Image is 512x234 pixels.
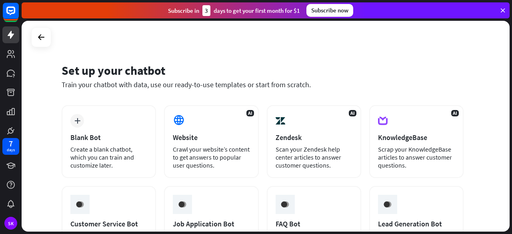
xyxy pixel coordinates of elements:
[9,140,13,147] div: 7
[202,5,210,16] div: 3
[7,147,15,153] div: days
[306,4,353,17] div: Subscribe now
[2,138,19,155] a: 7 days
[168,5,300,16] div: Subscribe in days to get your first month for $1
[4,217,17,230] div: SK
